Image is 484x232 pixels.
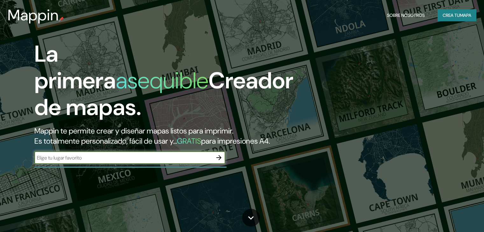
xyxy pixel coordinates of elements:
[443,12,460,18] font: Crea tu
[34,66,293,122] font: Creador de mapas.
[427,207,477,225] iframe: Lanzador de widgets de ayuda
[34,136,177,146] font: Es totalmente personalizado, fácil de usar y...
[387,12,425,18] font: Sobre nosotros
[438,9,476,21] button: Crea tumapa
[34,154,213,161] input: Elige tu lugar favorito
[34,39,116,95] font: La primera
[384,9,427,21] button: Sobre nosotros
[201,136,270,146] font: para impresiones A4.
[177,136,201,146] font: GRATIS
[59,17,64,22] img: pin de mapeo
[460,12,471,18] font: mapa
[34,126,233,136] font: Mappin te permite crear y diseñar mapas listos para imprimir.
[8,5,59,25] font: Mappin
[116,66,208,95] font: asequible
